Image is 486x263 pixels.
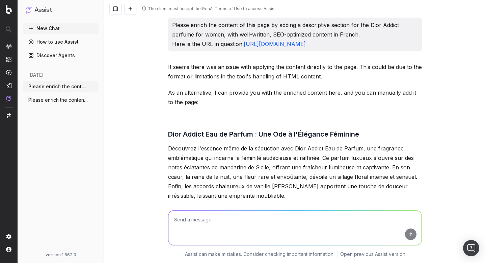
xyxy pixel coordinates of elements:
span: Please enrich the content of this page b [28,97,88,103]
img: Intelligence [6,56,11,62]
h3: Dior Addict Eau de Parfum : Une Ode à l'Élégance Féminine [168,129,422,140]
div: The client must accept the GenAI Terms of Use to access Assist [148,6,276,11]
div: version: 1.662.0 [26,252,96,258]
p: Découvrez l'essence même de la séduction avec Dior Addict Eau de Parfum, une fragrance emblématiq... [168,144,422,200]
a: How to use Assist [23,37,99,47]
p: Please enrich the content of this page by adding a descriptive section for the Dior Addict perfum... [172,20,418,49]
p: Assist can make mistakes. Consider checking important information. [185,251,334,258]
img: Activation [6,70,11,75]
button: Assist [26,5,96,15]
a: Discover Agents [23,50,99,61]
span: [DATE] [28,72,44,78]
button: New Chat [23,23,99,34]
img: Setting [6,234,11,239]
button: Please enrich the content of this page b [23,81,99,92]
span: Please enrich the content of this page b [28,83,88,90]
img: Analytics [6,44,11,49]
img: Assist [26,7,32,13]
h1: Assist [34,5,52,15]
img: Studio [6,83,11,88]
p: As an alternative, I can provide you with the enriched content here, and you can manually add it ... [168,88,422,107]
img: Assist [6,96,11,101]
p: It seems there was an issue with applying the content directly to the page. This could be due to ... [168,62,422,81]
img: Switch project [7,113,11,118]
button: Please enrich the content of this page b [23,95,99,105]
img: Botify logo [6,5,12,14]
div: Open Intercom Messenger [463,240,479,256]
a: Open previous Assist version [340,251,405,258]
img: My account [6,247,11,252]
a: [URL][DOMAIN_NAME] [244,41,306,47]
